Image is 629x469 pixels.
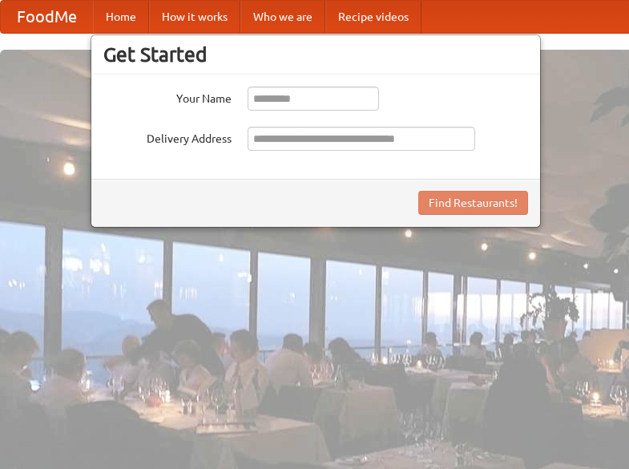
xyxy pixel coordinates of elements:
[1,1,93,33] a: FoodMe
[240,1,325,33] a: Who we are
[103,87,232,107] label: Your Name
[103,42,528,67] h3: Get Started
[93,1,149,33] a: Home
[325,1,421,33] a: Recipe videos
[418,191,528,215] button: Find Restaurants!
[103,127,232,147] label: Delivery Address
[149,1,240,33] a: How it works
